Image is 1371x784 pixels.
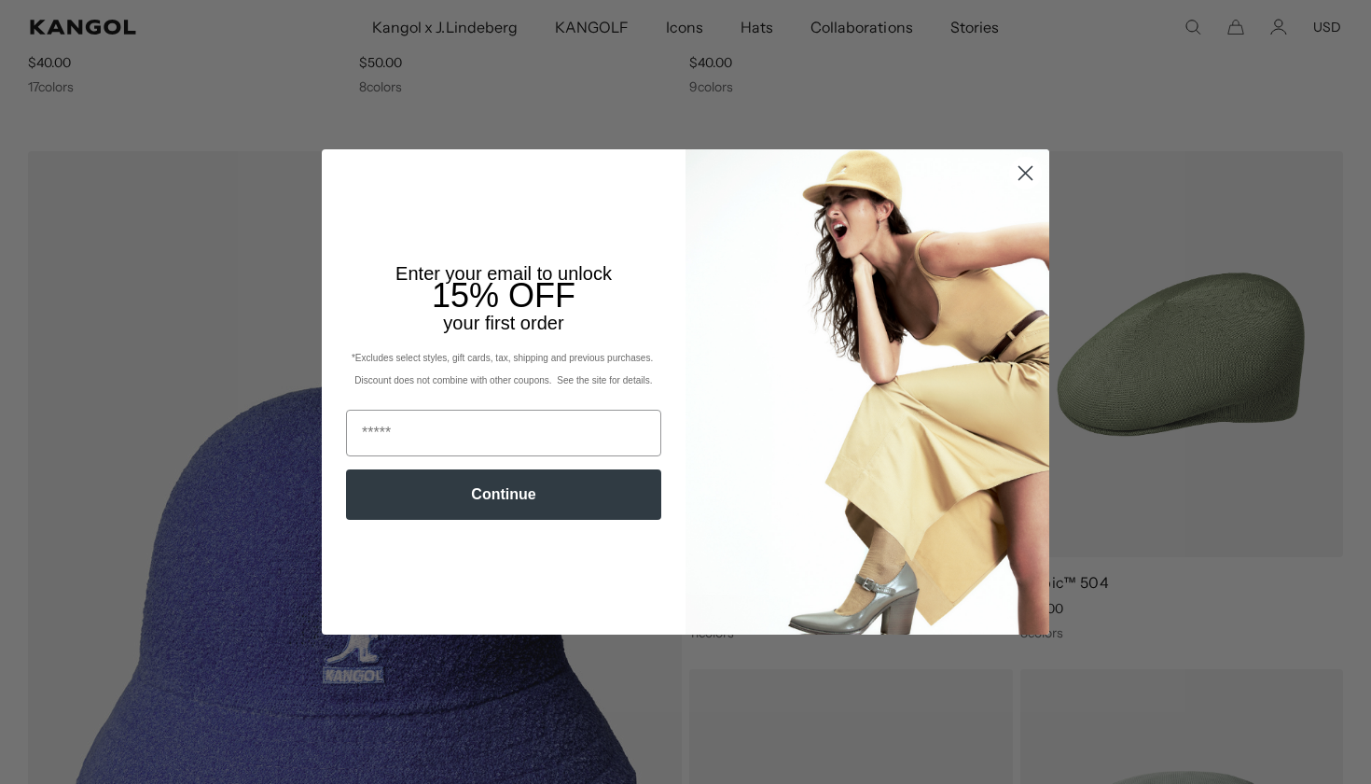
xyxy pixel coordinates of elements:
span: your first order [443,313,563,333]
span: Enter your email to unlock [395,263,612,284]
img: 93be19ad-e773-4382-80b9-c9d740c9197f.jpeg [685,149,1049,635]
button: Continue [346,469,661,520]
span: *Excludes select styles, gift cards, tax, shipping and previous purchases. Discount does not comb... [352,353,656,385]
button: Close dialog [1009,157,1042,189]
input: Email [346,410,661,456]
span: 15% OFF [432,276,575,315]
